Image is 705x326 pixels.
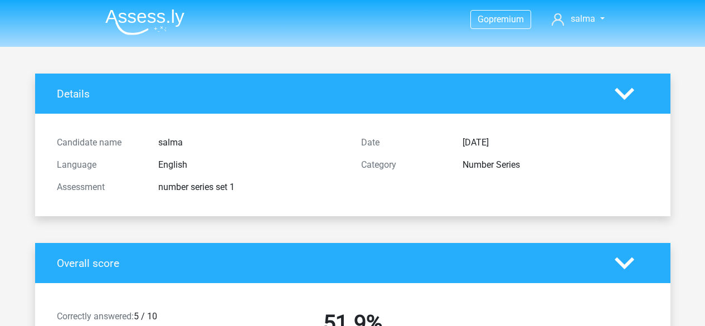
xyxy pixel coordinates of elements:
[547,12,609,26] a: salma
[571,13,595,24] span: salma
[454,158,657,172] div: Number Series
[353,136,454,149] div: Date
[48,158,150,172] div: Language
[478,14,489,25] span: Go
[57,87,598,100] h4: Details
[105,9,184,35] img: Assessly
[471,12,531,27] a: Gopremium
[57,311,134,322] span: Correctly answered:
[454,136,657,149] div: [DATE]
[489,14,524,25] span: premium
[48,136,150,149] div: Candidate name
[48,181,150,194] div: Assessment
[150,158,353,172] div: English
[57,257,598,270] h4: Overall score
[353,158,454,172] div: Category
[150,136,353,149] div: salma
[150,181,353,194] div: number series set 1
